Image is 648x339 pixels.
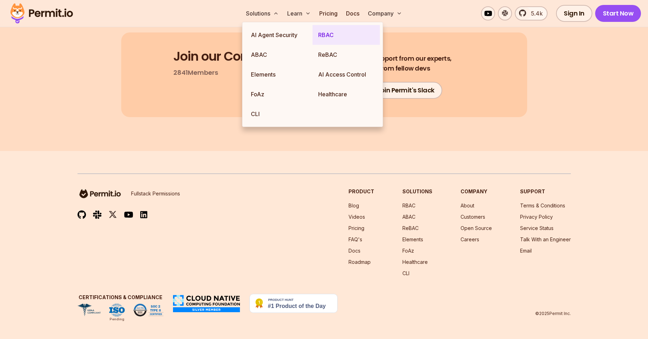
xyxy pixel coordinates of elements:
a: Email [520,248,532,254]
a: Sign In [556,5,592,22]
div: Pending [110,316,124,322]
img: slack [93,210,101,219]
a: RBAC [402,202,415,208]
img: twitter [109,210,117,219]
button: Learn [284,6,314,20]
a: ABAC [245,45,313,65]
a: Elements [402,236,423,242]
h3: Join our Community [173,49,296,63]
a: Open Source [461,225,492,231]
p: Fullstack Permissions [131,190,180,197]
p: © 2025 Permit Inc. [535,311,571,316]
h3: Product [348,188,374,195]
h4: Learn from fellow devs [360,54,452,73]
a: CLI [245,104,313,124]
img: ISO [109,304,125,316]
a: Blog [348,202,359,208]
img: HIPAA [78,304,101,316]
a: Careers [461,236,479,242]
img: github [78,210,86,219]
a: Start Now [595,5,641,22]
h3: Certifications & Compliance [78,294,163,301]
a: ReBAC [402,225,419,231]
a: Docs [343,6,362,20]
a: FoAz [245,84,313,104]
a: About [461,202,474,208]
a: Docs [348,248,360,254]
a: FAQ's [348,236,362,242]
a: CLI [402,270,409,276]
img: youtube [124,211,133,219]
h3: Company [461,188,492,195]
a: Join Permit's Slack [360,82,442,99]
h3: Solutions [402,188,432,195]
a: Healthcare [402,259,428,265]
a: Pricing [348,225,364,231]
a: Videos [348,214,365,220]
p: 2841 Members [173,68,218,78]
a: Customers [461,214,485,220]
a: ABAC [402,214,415,220]
img: SOC [133,304,163,316]
a: Roadmap [348,259,371,265]
button: Company [365,6,405,20]
a: Talk With an Engineer [520,236,571,242]
a: Privacy Policy [520,214,553,220]
a: ReBAC [313,45,380,65]
a: Terms & Conditions [520,202,565,208]
button: Solutions [243,6,282,20]
a: AI Agent Security [245,25,313,45]
a: AI Access Control [313,65,380,84]
a: FoAz [402,248,414,254]
img: Permit.io - Never build permissions again | Product Hunt [249,294,338,313]
a: Service Status [520,225,554,231]
a: 5.4k [515,6,548,20]
img: linkedin [140,211,147,219]
a: Pricing [316,6,340,20]
span: Get support from our experts, [360,54,452,63]
a: Elements [245,65,313,84]
img: logo [78,188,123,199]
h3: Support [520,188,571,195]
img: Permit logo [7,1,76,25]
span: 5.4k [527,9,543,18]
a: Healthcare [313,84,380,104]
a: RBAC [313,25,380,45]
